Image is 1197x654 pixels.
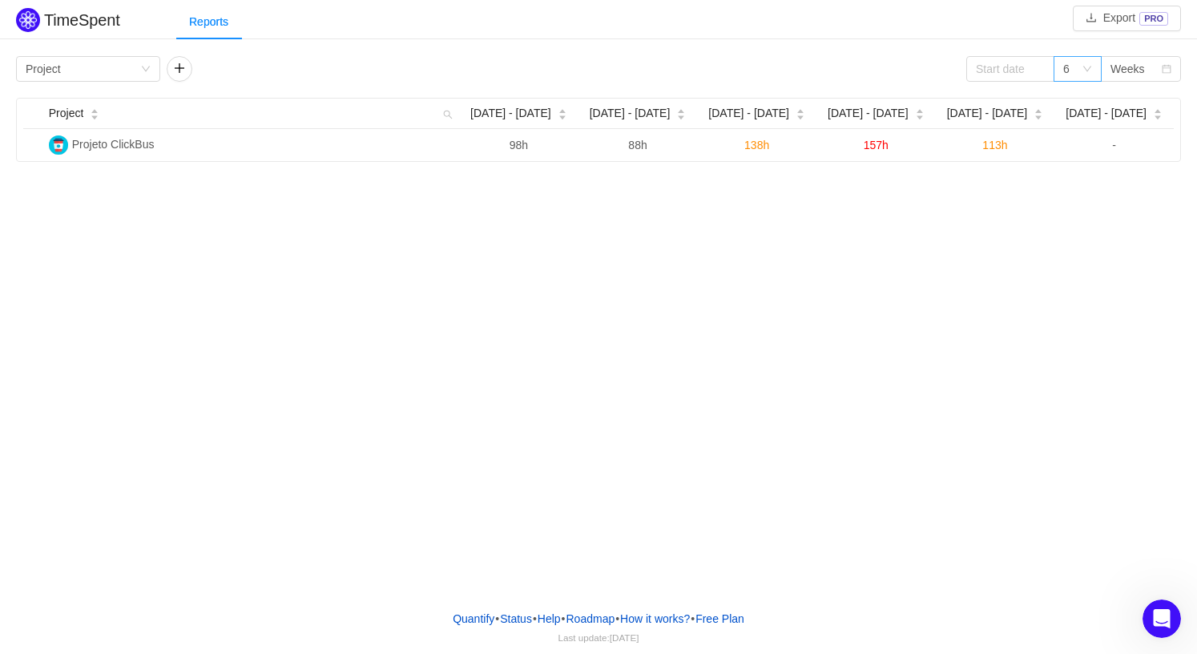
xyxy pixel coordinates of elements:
i: icon: caret-up [677,107,686,112]
span: [DATE] - [DATE] [470,105,551,122]
div: Sort [1034,107,1043,118]
span: [DATE] - [DATE] [708,105,789,122]
div: Weeks [1110,57,1145,81]
span: [DATE] - [DATE] [947,105,1028,122]
i: icon: caret-up [1153,107,1162,112]
span: • [533,612,537,625]
span: 113h [982,139,1007,151]
span: [DATE] - [DATE] [590,105,671,122]
span: 88h [628,139,647,151]
i: icon: caret-up [91,107,99,112]
h2: TimeSpent [44,11,120,29]
div: Sort [558,107,567,118]
iframe: Intercom live chat [1143,599,1181,638]
div: Sort [90,107,99,118]
span: • [562,612,566,625]
span: [DATE] - [DATE] [1066,105,1147,122]
i: icon: search [437,99,459,128]
a: Quantify [452,607,495,631]
i: icon: caret-down [915,113,924,118]
span: Project [49,105,84,122]
i: icon: caret-up [558,107,566,112]
span: 157h [864,139,889,151]
a: Help [537,607,562,631]
i: icon: calendar [1162,64,1171,75]
i: icon: down [1082,64,1092,75]
span: • [615,612,619,625]
span: Last update: [558,632,639,643]
button: How it works? [619,607,691,631]
i: icon: caret-down [558,113,566,118]
div: Sort [915,107,925,118]
span: [DATE] - [DATE] [828,105,909,122]
span: Projeto ClickBus [72,138,155,151]
i: icon: caret-down [91,113,99,118]
i: icon: caret-up [915,107,924,112]
span: 98h [510,139,528,151]
input: Start date [966,56,1054,82]
i: icon: caret-up [1034,107,1043,112]
i: icon: caret-down [677,113,686,118]
div: Sort [1153,107,1163,118]
button: icon: downloadExportPRO [1073,6,1181,31]
span: • [495,612,499,625]
i: icon: caret-down [1153,113,1162,118]
i: icon: caret-down [796,113,804,118]
span: • [691,612,695,625]
span: - [1112,139,1116,151]
div: Sort [796,107,805,118]
div: 6 [1063,57,1070,81]
img: Quantify logo [16,8,40,32]
a: Roadmap [566,607,616,631]
i: icon: down [141,64,151,75]
img: PC [49,135,68,155]
i: icon: caret-up [796,107,804,112]
button: icon: plus [167,56,192,82]
span: 138h [744,139,769,151]
span: [DATE] [610,632,639,643]
button: Free Plan [695,607,745,631]
i: icon: caret-down [1034,113,1043,118]
div: Project [26,57,61,81]
div: Sort [676,107,686,118]
a: Status [499,607,533,631]
div: Reports [176,4,241,40]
